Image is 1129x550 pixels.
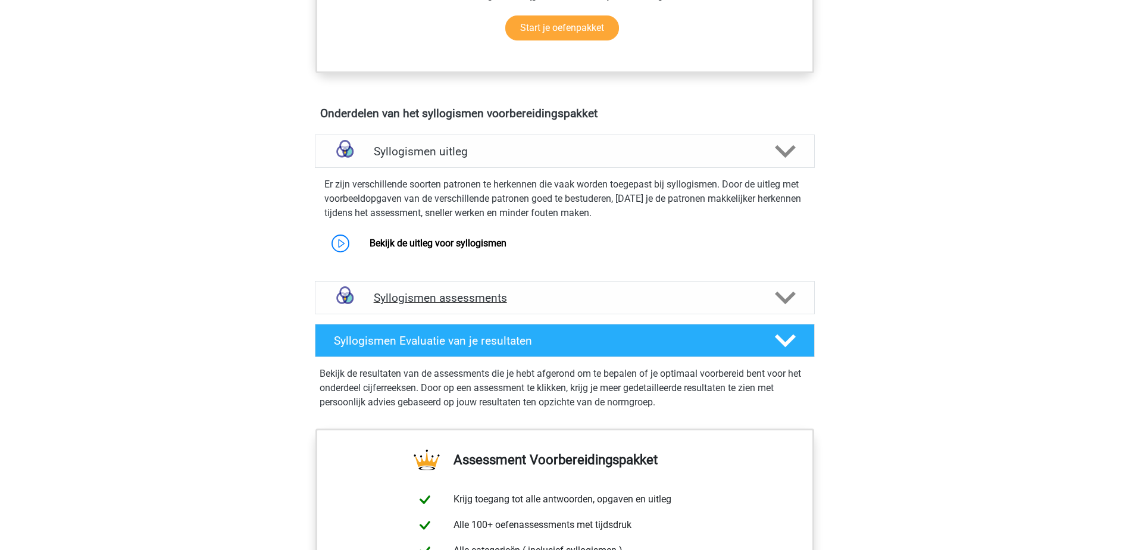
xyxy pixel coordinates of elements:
h4: Syllogismen uitleg [374,145,756,158]
p: Er zijn verschillende soorten patronen te herkennen die vaak worden toegepast bij syllogismen. Do... [324,177,805,220]
a: Start je oefenpakket [505,15,619,40]
h4: Onderdelen van het syllogismen voorbereidingspakket [320,107,809,120]
a: uitleg Syllogismen uitleg [310,135,820,168]
img: syllogismen assessments [330,283,360,313]
a: Syllogismen Evaluatie van je resultaten [310,324,820,357]
a: assessments Syllogismen assessments [310,281,820,314]
h4: Syllogismen Evaluatie van je resultaten [334,334,756,348]
a: Bekijk de uitleg voor syllogismen [370,237,506,249]
p: Bekijk de resultaten van de assessments die je hebt afgerond om te bepalen of je optimaal voorber... [320,367,810,410]
h4: Syllogismen assessments [374,291,756,305]
img: syllogismen uitleg [330,136,360,167]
